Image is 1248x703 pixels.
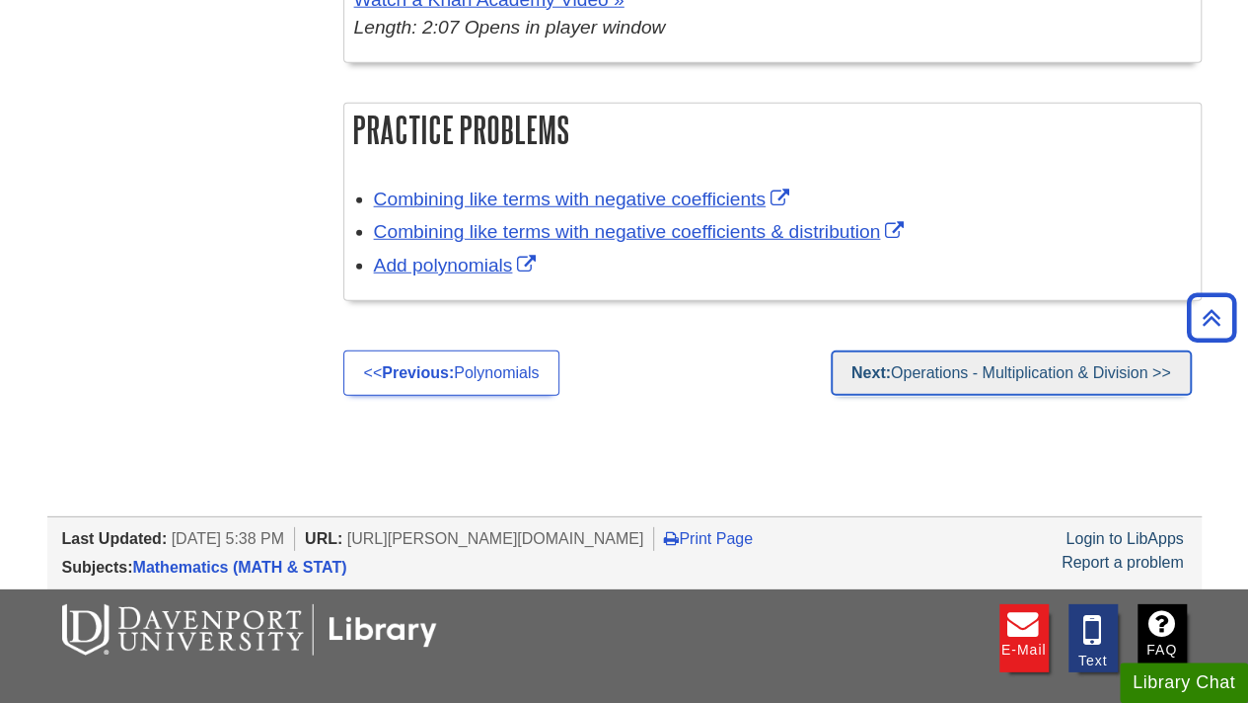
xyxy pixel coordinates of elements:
[382,364,454,381] strong: Previous:
[347,530,644,547] span: [URL][PERSON_NAME][DOMAIN_NAME]
[1180,304,1243,331] a: Back to Top
[851,364,891,381] strong: Next:
[1065,530,1183,547] a: Login to LibApps
[343,351,560,396] a: <<Previous:Polynomials
[62,604,437,656] img: DU Libraries
[664,530,679,546] i: Print Page
[62,559,133,576] span: Subjects:
[831,351,1192,396] a: Next:Operations - Multiplication & Division >>
[374,221,910,242] a: Link opens in new window
[1138,604,1187,672] a: FAQ
[305,530,342,547] span: URL:
[664,530,753,547] a: Print Page
[374,189,794,209] a: Link opens in new window
[1120,663,1248,703] button: Library Chat
[999,604,1049,672] a: E-mail
[344,104,1201,156] h2: Practice Problems
[62,530,168,547] span: Last Updated:
[374,255,542,275] a: Link opens in new window
[172,530,284,547] span: [DATE] 5:38 PM
[354,17,666,38] em: Length: 2:07 Opens in player window
[1062,554,1184,571] a: Report a problem
[133,559,347,576] a: Mathematics (MATH & STAT)
[1068,604,1118,672] a: Text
